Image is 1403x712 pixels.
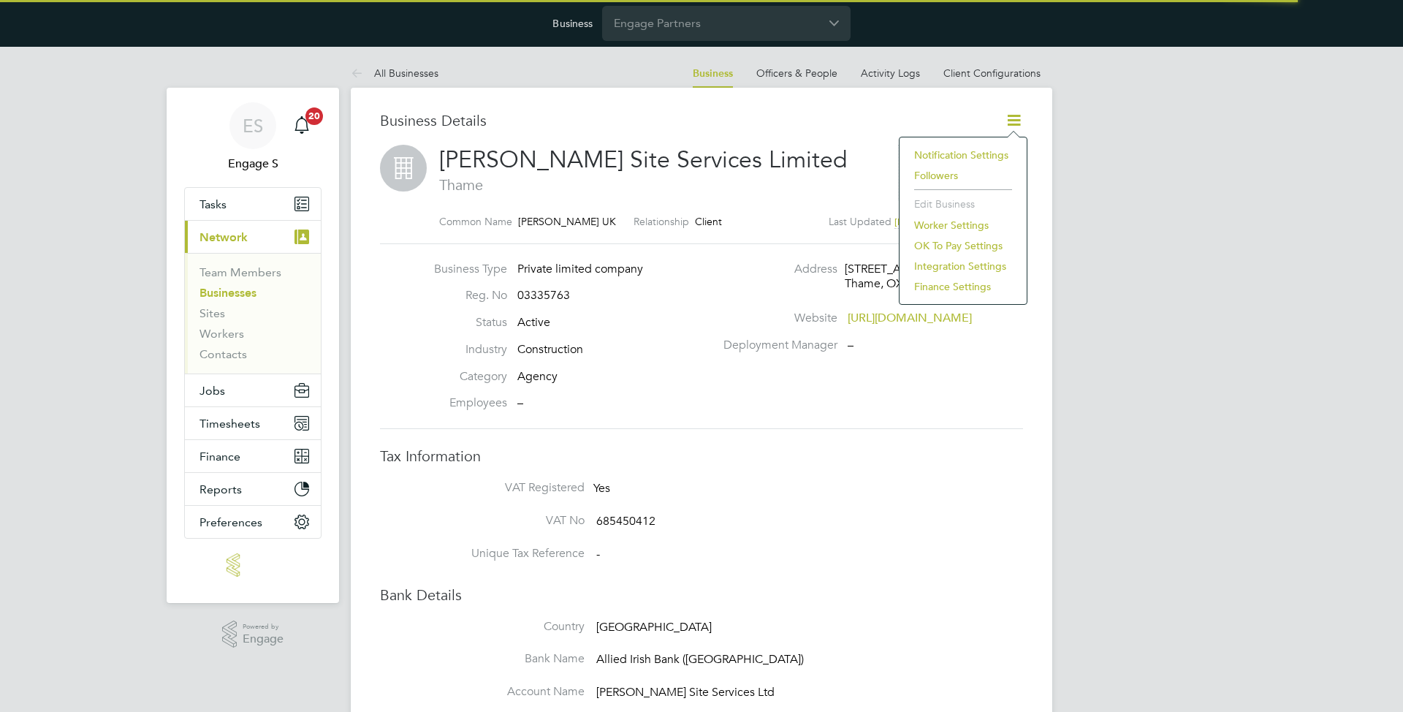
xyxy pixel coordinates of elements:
li: Notification Settings [907,145,1019,165]
a: All Businesses [351,67,438,80]
li: Finance Settings [907,276,1019,297]
span: [GEOGRAPHIC_DATA] [596,620,712,635]
a: Team Members [199,265,281,279]
span: Jobs [199,384,225,398]
span: Preferences [199,515,262,529]
span: Finance [199,450,240,463]
button: Finance [185,440,321,472]
span: Timesheets [199,417,260,431]
span: [PERSON_NAME] UK [518,215,616,228]
li: Followers [907,165,1019,186]
label: Business [552,17,593,30]
button: Timesheets [185,407,321,439]
label: Last Updated [829,215,891,228]
div: [STREET_ADDRESS] [845,262,984,277]
a: Businesses [199,286,256,300]
label: Relationship [634,215,689,228]
label: Address [715,262,837,277]
span: Powered by [243,621,284,633]
span: Active [517,315,550,330]
label: Deployment Manager [715,338,837,353]
span: Private limited company [517,262,643,276]
a: Tasks [185,188,321,220]
span: Client [695,215,722,228]
span: Reports [199,482,242,496]
label: Common Name [439,215,512,228]
div: Network [185,253,321,374]
a: ESEngage S [184,102,322,173]
span: [PERSON_NAME] Site Services Limited [439,145,848,174]
h3: Bank Details [380,586,1023,605]
h3: Tax Information [380,447,1023,466]
button: Network [185,221,321,253]
label: Business Type [427,262,507,277]
span: - [596,547,600,561]
span: Yes [593,481,610,496]
nav: Main navigation [167,88,339,603]
div: Thame, OX9 2DN [845,276,984,292]
span: Engage S [184,155,322,173]
a: 20 [287,102,316,149]
label: Industry [427,342,507,357]
button: Reports [185,473,321,505]
button: Preferences [185,506,321,538]
li: Worker Settings [907,215,1019,235]
label: Website [715,311,837,326]
span: 685450412 [596,514,655,529]
a: Activity Logs [861,67,920,80]
span: ES [243,116,263,135]
a: Client Configurations [943,67,1041,80]
label: Country [438,619,585,635]
a: Contacts [199,347,247,361]
span: Agency [517,369,558,384]
label: Reg. No [427,288,507,303]
span: Engage [243,633,284,645]
span: 03335763 [517,288,570,303]
label: Account Name [438,684,585,700]
label: VAT No [438,513,585,529]
img: engage-logo-retina.png [227,553,279,577]
span: Allied Irish Bank ([GEOGRAPHIC_DATA]) [596,653,804,667]
span: – [848,338,853,352]
button: Jobs [185,374,321,406]
li: OK To Pay Settings [907,235,1019,256]
span: [DATE] [894,216,924,228]
label: Status [427,315,507,330]
a: Workers [199,327,244,341]
a: Sites [199,306,225,320]
a: [URL][DOMAIN_NAME] [848,311,972,325]
span: [PERSON_NAME] Site Services Ltd [596,685,775,700]
span: Construction [517,342,583,357]
a: Officers & People [756,67,837,80]
label: Employees [427,395,507,411]
label: Bank Name [438,651,585,667]
a: Powered byEngage [222,621,284,648]
span: 20 [305,107,323,125]
span: Thame [439,175,883,194]
label: VAT Registered [438,480,585,496]
li: Edit Business [907,194,1019,214]
h3: Business Details [380,111,994,130]
span: – [517,395,523,410]
label: Unique Tax Reference [438,546,585,561]
li: Integration Settings [907,256,1019,276]
a: Business [693,67,733,80]
a: Go to home page [184,553,322,577]
span: Network [199,230,248,244]
label: Category [427,369,507,385]
span: Tasks [199,197,227,211]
